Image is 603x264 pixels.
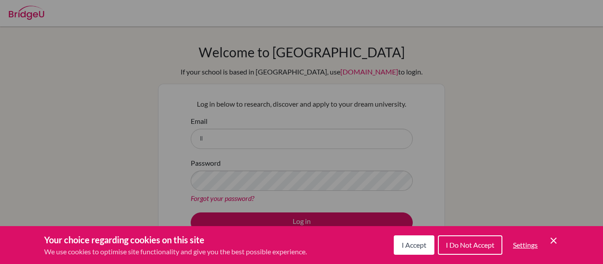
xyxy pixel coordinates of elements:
button: Save and close [548,235,559,246]
button: Settings [506,236,545,254]
button: I Accept [394,235,434,255]
button: I Do Not Accept [438,235,502,255]
span: I Accept [402,241,426,249]
span: I Do Not Accept [446,241,494,249]
span: Settings [513,241,538,249]
p: We use cookies to optimise site functionality and give you the best possible experience. [44,246,307,257]
h3: Your choice regarding cookies on this site [44,233,307,246]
